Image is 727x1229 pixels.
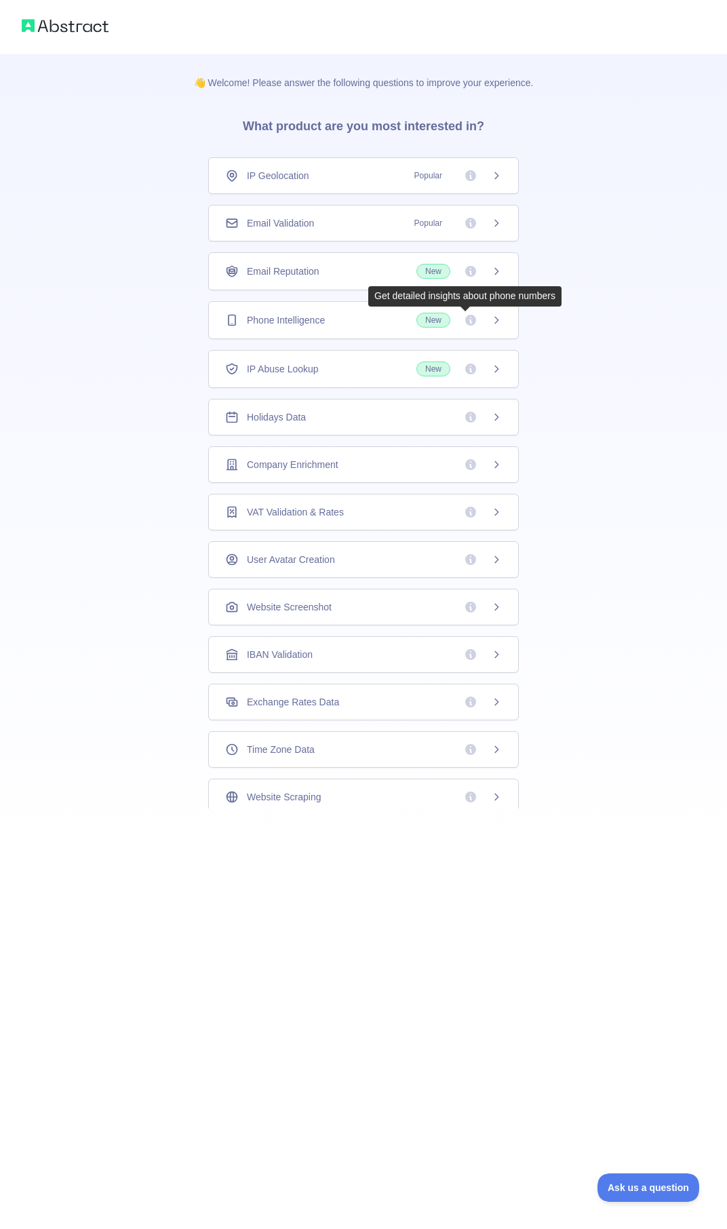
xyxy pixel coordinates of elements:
span: VAT Validation & Rates [247,505,344,519]
img: Abstract logo [22,16,109,35]
span: New [416,362,450,376]
span: Website Scraping [247,790,321,804]
span: New [416,313,450,328]
h3: What product are you most interested in? [221,90,506,157]
span: IP Abuse Lookup [247,362,319,376]
span: Exchange Rates Data [247,695,339,709]
span: Phone Intelligence [247,313,325,327]
p: 👋 Welcome! Please answer the following questions to improve your experience. [172,54,555,90]
span: IP Geolocation [247,169,309,182]
iframe: Toggle Customer Support [597,1173,700,1202]
span: Popular [406,216,450,230]
span: Email Reputation [247,265,319,278]
span: Popular [406,169,450,182]
span: New [416,264,450,279]
span: Time Zone Data [247,743,315,756]
span: IBAN Validation [247,648,313,661]
span: Email Validation [247,216,314,230]
span: Website Screenshot [247,600,332,614]
span: Company Enrichment [247,458,338,471]
div: Get detailed insights about phone numbers [374,290,555,303]
span: Holidays Data [247,410,306,424]
span: User Avatar Creation [247,553,335,566]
